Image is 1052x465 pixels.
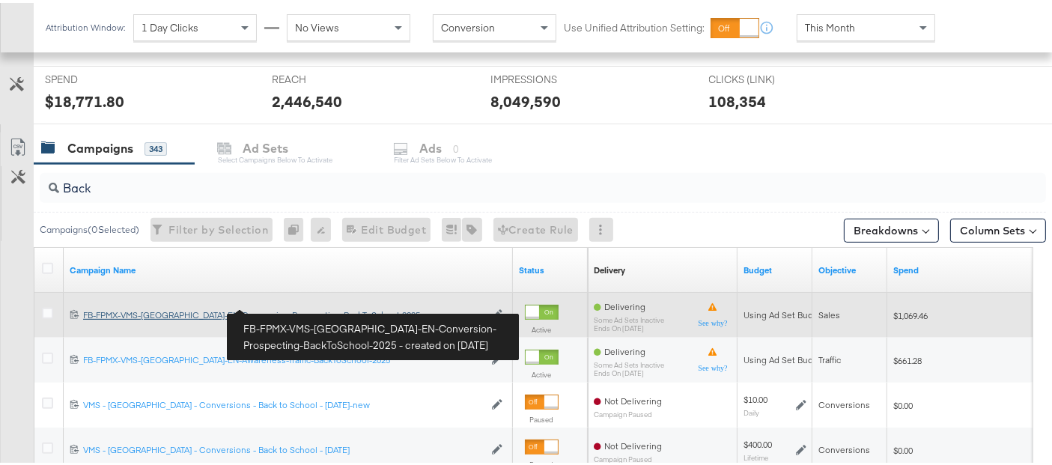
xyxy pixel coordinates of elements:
span: Conversions [818,441,870,452]
label: Active [525,322,559,332]
a: Reflects the ability of your Ad Campaign to achieve delivery based on ad states, schedule and bud... [594,261,625,273]
a: FB-FPMX-VMS-[GEOGRAPHIC_DATA]-EN-Conversion-Prospecting-BackToSchool-2025 [83,306,484,319]
a: The maximum amount you're willing to spend on your ads, on average each day or over the lifetime ... [744,261,806,273]
div: Delivery [594,261,625,273]
span: Traffic [818,351,841,362]
sub: Lifetime [744,450,768,459]
label: Paused [525,412,559,422]
span: IMPRESSIONS [490,70,603,84]
sub: ends on [DATE] [594,321,664,329]
span: CLICKS (LINK) [709,70,821,84]
label: Use Unified Attribution Setting: [564,18,705,32]
span: Sales [818,306,840,317]
input: Search Campaigns by Name, ID or Objective [59,165,957,194]
label: Active [525,367,559,377]
span: 1 Day Clicks [142,18,198,31]
a: Your campaign name. [70,261,507,273]
a: Shows the current state of your Ad Campaign. [519,261,582,273]
div: Using Ad Set Budget [744,351,827,363]
span: SPEND [45,70,157,84]
div: 2,446,540 [273,88,343,109]
a: VMS - [GEOGRAPHIC_DATA] - Conversions - Back to School - [DATE]-new [83,396,484,409]
div: 108,354 [709,88,767,109]
div: Campaigns ( 0 Selected) [40,220,139,234]
span: REACH [273,70,385,84]
sub: ends on [DATE] [594,366,664,374]
span: Not Delivering [604,392,662,404]
div: 8,049,590 [490,88,561,109]
a: FB-FPMX-VMS-[GEOGRAPHIC_DATA]-EN-Awareness-Traffic-BackToSchool-2025 [83,351,484,364]
sub: Some Ad Sets Inactive [594,313,664,321]
span: This Month [805,18,855,31]
div: 0 [284,215,311,239]
a: VMS - [GEOGRAPHIC_DATA] - Conversions - Back to School - [DATE] [83,441,484,454]
sub: Some Ad Sets Inactive [594,358,664,366]
sub: Daily [744,405,759,414]
sub: Campaign Paused [594,452,662,461]
div: $400.00 [744,436,772,448]
a: Your campaign's objective. [818,261,881,273]
div: VMS - [GEOGRAPHIC_DATA] - Conversions - Back to School - [DATE] [83,441,484,453]
button: Column Sets [950,216,1046,240]
span: No Views [295,18,339,31]
div: FB-FPMX-VMS-[GEOGRAPHIC_DATA]-EN-Conversion-Prospecting-BackToSchool-2025 [83,306,484,318]
span: Delivering [604,343,645,354]
span: Conversion [441,18,495,31]
div: Campaigns [67,137,133,154]
div: FB-FPMX-VMS-[GEOGRAPHIC_DATA]-EN-Awareness-Traffic-BackToSchool-2025 [83,351,484,363]
span: Not Delivering [604,437,662,449]
button: Breakdowns [844,216,939,240]
div: $18,771.80 [45,88,124,109]
div: Using Ad Set Budget [744,306,827,318]
div: 343 [145,139,167,153]
span: Delivering [604,298,645,309]
div: VMS - [GEOGRAPHIC_DATA] - Conversions - Back to School - [DATE]-new [83,396,484,408]
div: $10.00 [744,391,767,403]
div: Attribution Window: [45,19,126,30]
sub: Campaign Paused [594,407,662,416]
span: Conversions [818,396,870,407]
